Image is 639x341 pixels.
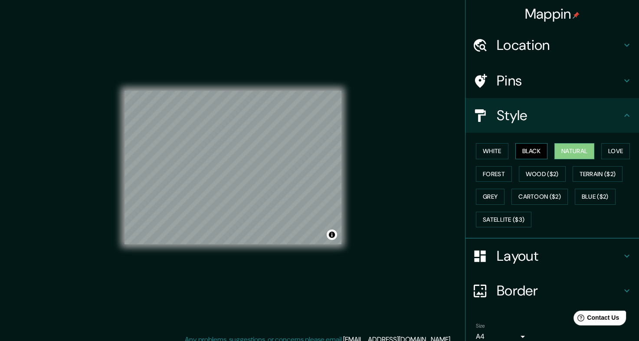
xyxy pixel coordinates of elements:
button: Love [601,143,630,159]
h4: Style [497,107,622,124]
button: Grey [476,189,505,205]
label: Size [476,322,485,330]
h4: Pins [497,72,622,89]
button: Black [515,143,548,159]
iframe: Help widget launcher [562,307,629,331]
button: Toggle attribution [327,230,337,240]
button: Satellite ($3) [476,212,531,228]
div: Pins [465,63,639,98]
h4: Border [497,282,622,299]
div: Location [465,28,639,62]
img: pin-icon.png [573,12,580,19]
button: Wood ($2) [519,166,566,182]
h4: Layout [497,247,622,265]
div: Layout [465,239,639,273]
div: Style [465,98,639,133]
button: Cartoon ($2) [511,189,568,205]
button: White [476,143,508,159]
div: Border [465,273,639,308]
canvas: Map [125,91,341,244]
button: Forest [476,166,512,182]
button: Natural [554,143,594,159]
h4: Location [497,36,622,54]
button: Terrain ($2) [573,166,623,182]
button: Blue ($2) [575,189,616,205]
h4: Mappin [525,5,580,23]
